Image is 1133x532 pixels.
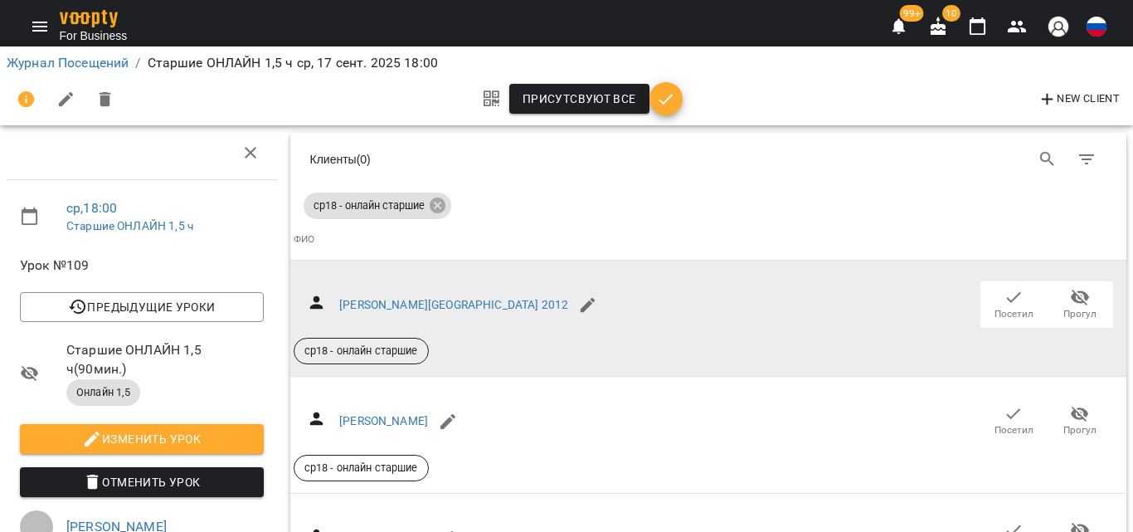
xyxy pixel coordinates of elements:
[304,193,452,219] div: ср18 - онлайн старшие
[994,307,1033,321] span: Посетил
[1028,139,1067,179] button: Search
[1047,398,1113,445] button: Прогул
[304,198,435,213] span: ср18 - онлайн старшие
[294,231,314,248] div: Sort
[148,53,439,73] p: Старшие ОНЛАЙН 1,5 ч ср, 17 сент. 2025 18:00
[523,89,636,109] span: Присутсвуют все
[339,298,568,311] a: [PERSON_NAME][GEOGRAPHIC_DATA] 2012
[20,7,60,46] button: Menu
[33,472,250,492] span: Отменить Урок
[294,461,428,476] span: ср18 - онлайн старшие
[20,424,264,454] button: Изменить урок
[1047,15,1070,38] img: avatar_s.png
[294,231,314,248] div: ФИО
[942,5,960,22] span: 10
[900,5,924,22] span: 99+
[1067,139,1106,179] button: Фильтр
[1063,307,1097,321] span: Прогул
[980,281,1047,328] button: Посетил
[290,133,1127,186] div: Table Toolbar
[66,200,117,216] a: ср , 18:00
[509,84,649,114] button: Присутсвуют все
[294,344,428,359] span: ср18 - онлайн старшие
[135,53,140,73] li: /
[994,423,1033,437] span: Посетил
[294,231,1114,248] span: ФИО
[60,27,128,44] span: For Business
[60,10,118,27] img: voopty.png
[33,429,250,449] span: Изменить урок
[20,467,264,497] button: Отменить Урок
[66,219,193,232] a: Старшие ОНЛАЙН 1,5 ч
[1087,17,1106,37] img: RU.svg
[7,55,129,71] a: Журнал Посещений
[1063,423,1097,437] span: Прогул
[34,297,250,317] span: Предыдущие уроки
[1047,281,1113,328] button: Прогул
[339,414,428,427] a: [PERSON_NAME]
[980,398,1047,445] button: Посетил
[66,342,202,378] span: Старшие ОНЛАЙН 1,5 ч ( 90 мин. )
[20,292,264,322] button: Предыдущие уроки
[1038,90,1120,110] span: New Client
[20,257,89,273] span: Урок №109
[310,151,699,168] div: Клиенты ( 0 )
[66,385,140,400] span: Онлайн 1,5
[7,53,1126,73] nav: breadcrumb
[1031,86,1126,113] button: New Client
